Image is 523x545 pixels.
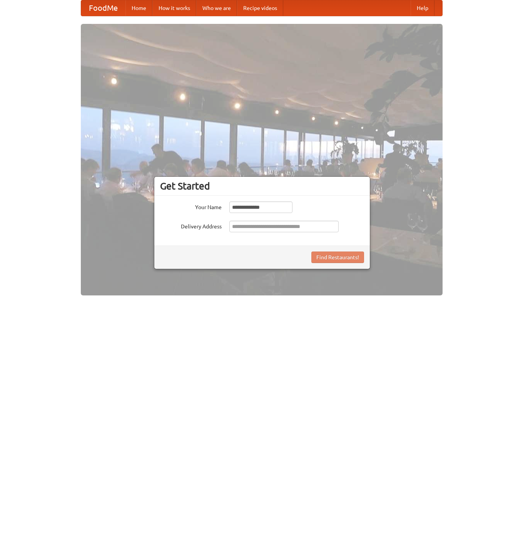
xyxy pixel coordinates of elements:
[125,0,152,16] a: Home
[311,252,364,263] button: Find Restaurants!
[160,180,364,192] h3: Get Started
[237,0,283,16] a: Recipe videos
[160,201,222,211] label: Your Name
[160,221,222,230] label: Delivery Address
[196,0,237,16] a: Who we are
[411,0,434,16] a: Help
[81,0,125,16] a: FoodMe
[152,0,196,16] a: How it works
